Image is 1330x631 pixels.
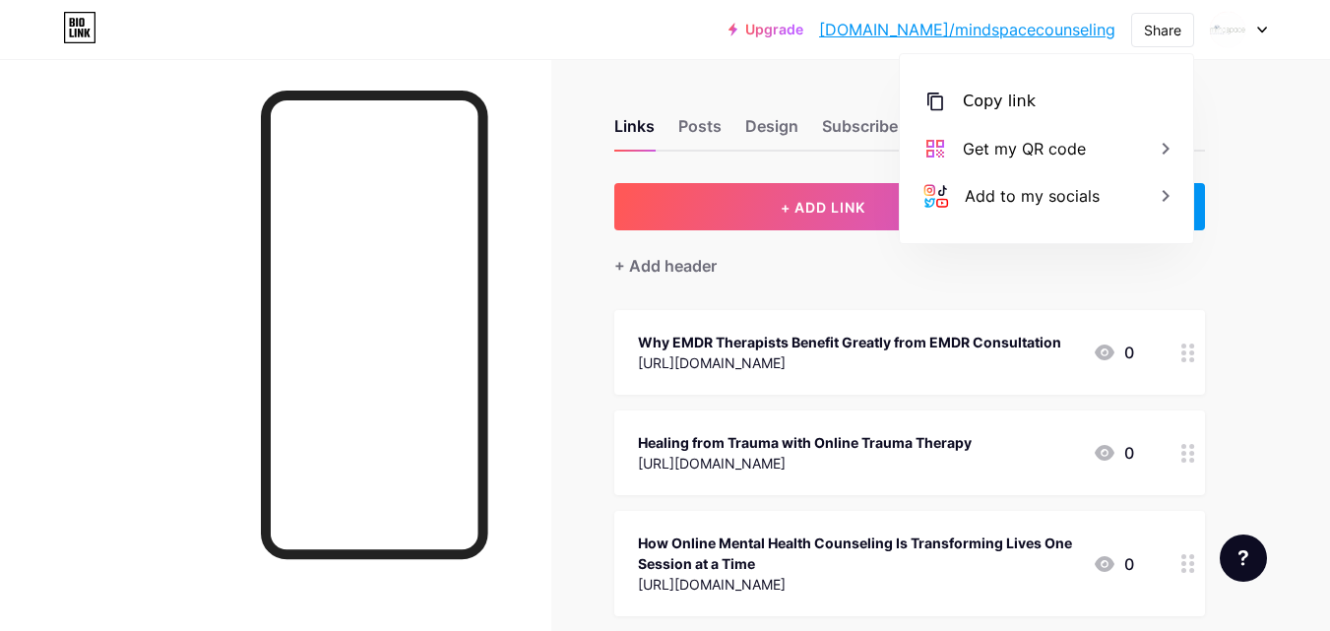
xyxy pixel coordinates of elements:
div: [URL][DOMAIN_NAME] [638,453,972,473]
div: Get my QR code [963,137,1086,160]
div: Share [1144,20,1181,40]
div: Why EMDR Therapists Benefit Greatly from EMDR Consultation [638,332,1061,352]
div: 0 [1093,441,1134,465]
div: How Online Mental Health Counseling Is Transforming Lives One Session at a Time [638,533,1077,574]
div: Copy link [963,90,1036,113]
div: Links [614,114,655,150]
img: mindspacecounseling [1209,11,1246,48]
div: Posts [678,114,722,150]
a: Upgrade [728,22,803,37]
div: 0 [1093,552,1134,576]
div: Add to my socials [965,184,1100,208]
button: + ADD LINK [614,183,1033,230]
span: + ADD LINK [781,199,865,216]
div: [URL][DOMAIN_NAME] [638,574,1077,595]
div: [URL][DOMAIN_NAME] [638,352,1061,373]
div: 0 [1093,341,1134,364]
div: Subscribers [822,114,913,150]
div: Design [745,114,798,150]
div: Healing from Trauma with Online Trauma Therapy [638,432,972,453]
div: + Add header [614,254,717,278]
a: [DOMAIN_NAME]/mindspacecounseling [819,18,1115,41]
